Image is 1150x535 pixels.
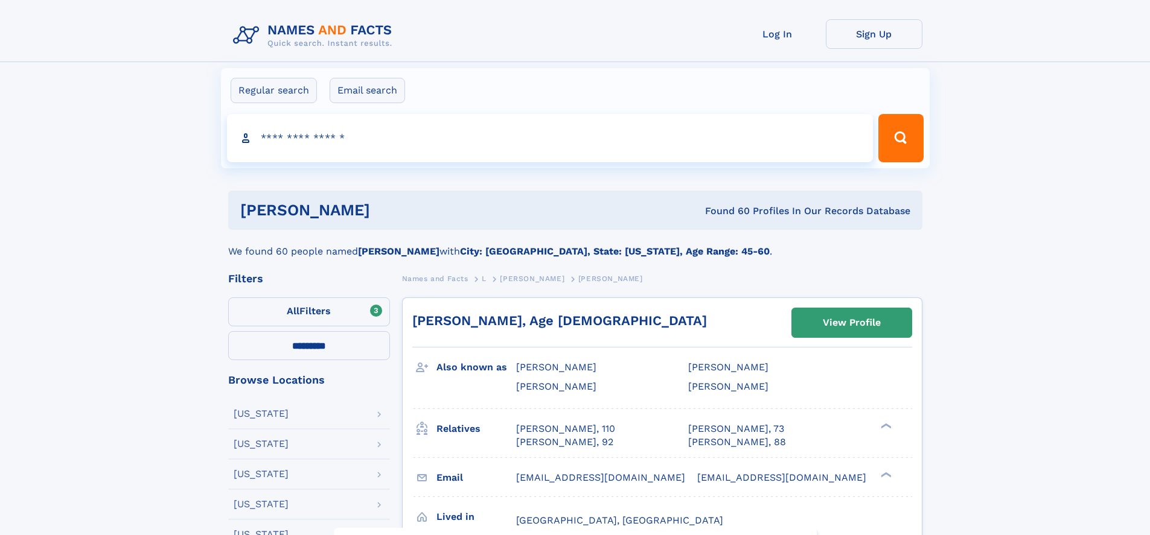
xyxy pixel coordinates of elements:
div: ❯ [878,470,892,478]
div: [US_STATE] [234,439,289,449]
div: Found 60 Profiles In Our Records Database [537,204,910,218]
label: Regular search [231,78,317,103]
h3: Email [436,467,516,488]
div: View Profile [823,309,881,337]
b: [PERSON_NAME] [358,245,439,257]
b: City: [GEOGRAPHIC_DATA], State: [US_STATE], Age Range: 45-60 [460,245,770,257]
a: [PERSON_NAME], 110 [516,422,615,435]
a: [PERSON_NAME], 88 [688,435,786,449]
span: L [482,274,487,283]
span: [GEOGRAPHIC_DATA], [GEOGRAPHIC_DATA] [516,514,723,526]
div: Filters [228,273,390,284]
label: Filters [228,297,390,326]
div: We found 60 people named with . [228,230,922,259]
a: Log In [729,19,826,49]
a: [PERSON_NAME], 73 [688,422,784,435]
span: [EMAIL_ADDRESS][DOMAIN_NAME] [697,472,866,483]
a: Sign Up [826,19,922,49]
h3: Relatives [436,419,516,439]
span: [PERSON_NAME] [688,361,768,373]
h3: Also known as [436,357,516,378]
a: Names and Facts [402,271,468,286]
a: [PERSON_NAME], Age [DEMOGRAPHIC_DATA] [412,313,707,328]
span: [PERSON_NAME] [578,274,643,283]
button: Search Button [878,114,923,162]
div: ❯ [878,422,892,429]
h1: [PERSON_NAME] [240,203,538,218]
div: [US_STATE] [234,469,289,479]
a: L [482,271,487,286]
a: [PERSON_NAME], 92 [516,435,613,449]
div: Browse Locations [228,375,390,385]
label: Email search [330,78,405,103]
span: All [287,305,299,317]
span: [PERSON_NAME] [516,381,596,392]
div: [US_STATE] [234,499,289,509]
img: Logo Names and Facts [228,19,402,52]
a: [PERSON_NAME] [500,271,564,286]
h3: Lived in [436,507,516,527]
div: [US_STATE] [234,409,289,419]
span: [EMAIL_ADDRESS][DOMAIN_NAME] [516,472,685,483]
span: [PERSON_NAME] [500,274,564,283]
a: View Profile [792,308,912,337]
span: [PERSON_NAME] [688,381,768,392]
span: [PERSON_NAME] [516,361,596,373]
input: search input [227,114,874,162]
